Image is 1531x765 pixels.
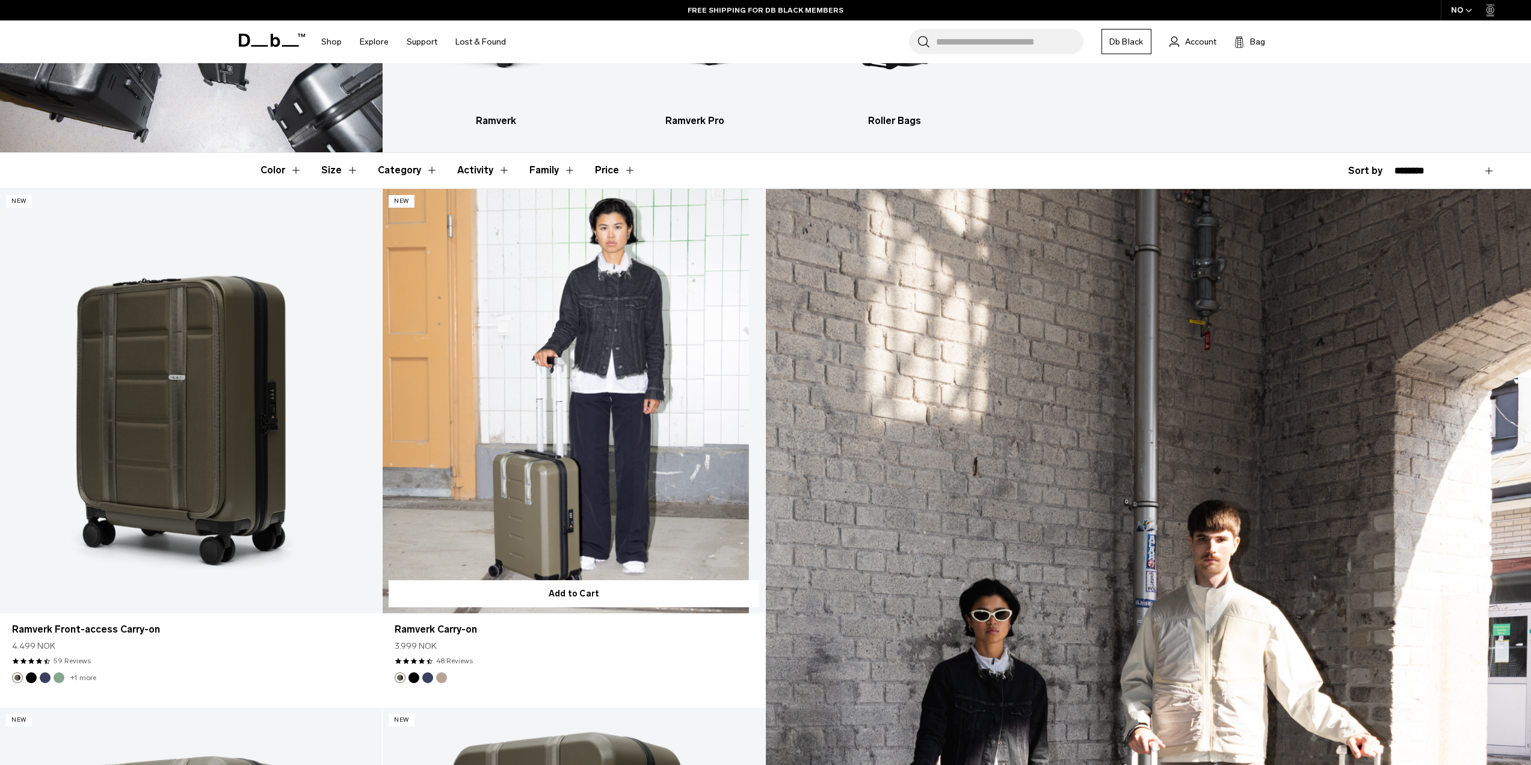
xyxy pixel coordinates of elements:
a: Ramverk Front-access Carry-on [12,622,370,637]
a: Account [1169,34,1216,49]
a: Explore [360,20,389,63]
p: New [389,195,414,208]
button: Toggle Filter [457,153,510,188]
button: Forest Green [395,672,405,683]
a: +1 more [70,674,96,682]
a: 48 reviews [436,655,473,666]
a: Lost & Found [455,20,506,63]
button: Black Out [408,672,419,683]
nav: Main Navigation [312,20,515,63]
a: 59 reviews [54,655,91,666]
button: Toggle Filter [321,153,359,188]
button: Bag [1234,34,1265,49]
a: Ramverk Carry-on [383,189,765,614]
a: Shop [321,20,342,63]
a: Support [407,20,437,63]
button: Fogbow Beige [436,672,447,683]
button: Toggle Filter [260,153,302,188]
span: Account [1185,36,1216,48]
a: FREE SHIPPING FOR DB BLACK MEMBERS [688,5,843,16]
button: Blue Hour [422,672,433,683]
p: New [6,195,32,208]
p: New [389,714,414,726]
button: Forest Green [12,672,23,683]
h3: Roller Bags [806,114,984,128]
button: Add to Cart [389,580,759,607]
span: Bag [1250,36,1265,48]
button: Green Ray [54,672,64,683]
a: Db Black [1101,29,1151,54]
button: Toggle Filter [378,153,438,188]
p: New [6,714,32,726]
a: Ramverk Carry-on [395,622,753,637]
button: Toggle Price [595,153,636,188]
button: Black Out [26,672,37,683]
h3: Ramverk [407,114,585,128]
button: Blue Hour [40,672,51,683]
span: 4.499 NOK [12,640,55,652]
h3: Ramverk Pro [606,114,784,128]
span: 3.999 NOK [395,640,437,652]
button: Toggle Filter [529,153,576,188]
